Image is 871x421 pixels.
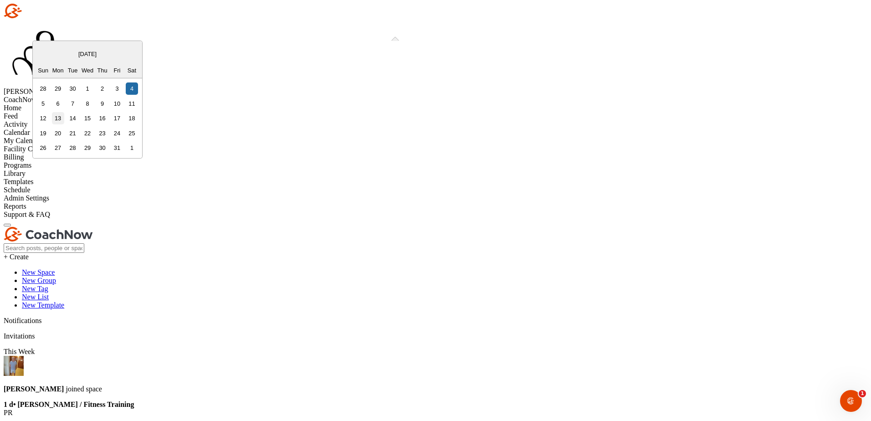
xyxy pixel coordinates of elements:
img: CoachNow [4,227,93,241]
div: Programs [4,161,867,169]
div: Choose Wednesday, October 15th, 2025 [81,112,93,124]
div: Mon [52,64,64,77]
div: Choose Saturday, October 25th, 2025 [126,127,138,139]
div: CoachNow [4,96,867,104]
a: New Space [22,268,55,276]
div: Facility Calendar [4,145,867,153]
p: Notifications [4,317,867,325]
div: Admin Settings [4,194,867,202]
div: Choose Monday, October 27th, 2025 [52,142,64,154]
div: Choose Thursday, October 16th, 2025 [96,112,108,124]
a: New Tag [22,285,48,293]
img: CoachNow [4,4,93,18]
p: Invitations [4,332,867,340]
div: Feed [4,112,867,120]
div: Choose Wednesday, October 1st, 2025 [81,82,93,95]
div: Choose Saturday, October 18th, 2025 [126,112,138,124]
div: Choose Friday, October 24th, 2025 [111,127,123,139]
div: Home [4,104,867,112]
div: Choose Friday, October 17th, 2025 [111,112,123,124]
div: Support & FAQ [4,210,867,219]
div: Choose Friday, October 3rd, 2025 [111,82,123,95]
div: Tue [67,64,79,77]
div: [PERSON_NAME] [4,87,867,96]
p: [DATE] [33,51,142,57]
div: Choose Wednesday, October 8th, 2025 [81,98,93,110]
a: New Template [22,301,64,309]
a: New List [22,293,49,301]
div: Calendar [4,128,867,137]
div: PR [4,409,867,417]
div: Sun [37,64,49,77]
div: Choose Sunday, October 5th, 2025 [37,98,49,110]
a: New Group [22,277,56,284]
div: month 2025-10 [36,81,139,155]
div: Choose Monday, September 29th, 2025 [52,82,64,95]
div: Choose Friday, October 31st, 2025 [111,142,123,154]
div: + Create [4,253,867,261]
div: Fri [111,64,123,77]
div: Choose Saturday, November 1st, 2025 [126,142,138,154]
div: Choose Saturday, October 4th, 2025 [126,82,138,95]
b: 1 d • [PERSON_NAME] / Fitness Training [4,400,134,408]
div: Reports [4,202,867,210]
div: Sat [126,64,138,77]
div: Library [4,169,867,178]
div: Choose Wednesday, October 22nd, 2025 [81,127,93,139]
div: Activity [4,120,867,128]
div: Choose Tuesday, October 28th, 2025 [67,142,79,154]
div: Choose Thursday, October 30th, 2025 [96,142,108,154]
input: Search posts, people or spaces... [4,243,84,253]
div: Choose Sunday, September 28th, 2025 [37,82,49,95]
div: My Calendar [4,137,867,145]
div: Choose Tuesday, October 21st, 2025 [67,127,79,139]
div: Choose Saturday, October 11th, 2025 [126,98,138,110]
div: Billing [4,153,867,161]
div: Choose Sunday, October 12th, 2025 [37,112,49,124]
div: Choose Monday, October 20th, 2025 [52,127,64,139]
img: user avatar [4,356,24,376]
div: Choose Thursday, October 23rd, 2025 [96,127,108,139]
b: [PERSON_NAME] [4,385,64,393]
div: Choose Wednesday, October 29th, 2025 [81,142,93,154]
img: square_c8b22097c993bcfd2b698d1eae06ee05.jpg [4,20,69,86]
div: Choose Monday, October 13th, 2025 [52,112,64,124]
div: Choose Thursday, October 2nd, 2025 [96,82,108,95]
div: Templates [4,178,867,186]
iframe: Intercom live chat [840,390,862,412]
div: Wed [81,64,93,77]
div: Choose Tuesday, October 7th, 2025 [67,98,79,110]
div: Choose Friday, October 10th, 2025 [111,98,123,110]
div: Choose Thursday, October 9th, 2025 [96,98,108,110]
span: joined space [4,385,102,393]
div: Thu [96,64,108,77]
div: Choose Tuesday, October 14th, 2025 [67,112,79,124]
div: Choose Sunday, October 26th, 2025 [37,142,49,154]
div: Schedule [4,186,867,194]
div: Choose Sunday, October 19th, 2025 [37,127,49,139]
span: 1 [859,390,866,397]
div: Choose Monday, October 6th, 2025 [52,98,64,110]
label: This Week [4,348,35,355]
div: Choose Tuesday, September 30th, 2025 [67,82,79,95]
